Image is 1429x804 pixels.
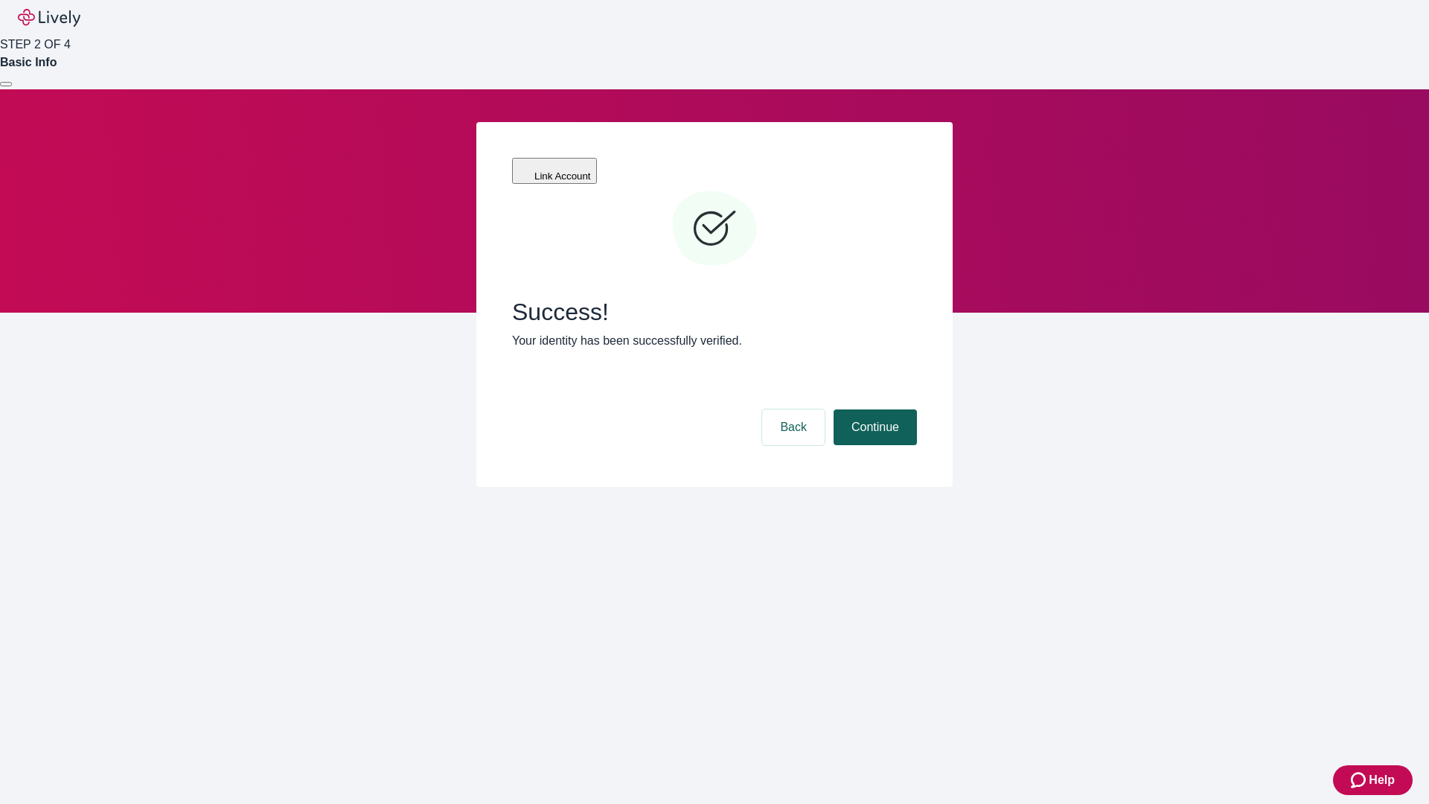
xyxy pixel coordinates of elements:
button: Back [762,409,825,445]
svg: Zendesk support icon [1351,771,1369,789]
button: Link Account [512,158,597,184]
span: Help [1369,771,1395,789]
span: Success! [512,298,917,326]
img: Lively [18,9,80,27]
button: Continue [834,409,917,445]
svg: Checkmark icon [670,185,759,274]
p: Your identity has been successfully verified. [512,332,917,350]
button: Zendesk support iconHelp [1333,765,1413,795]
